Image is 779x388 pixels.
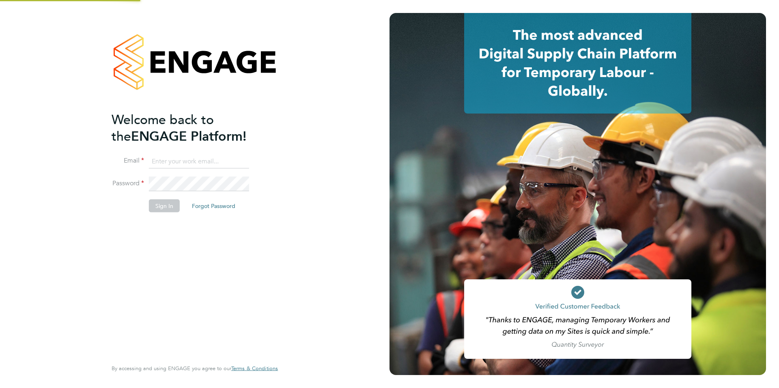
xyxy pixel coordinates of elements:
span: Welcome back to the [112,111,214,144]
span: Terms & Conditions [231,365,278,372]
span: By accessing and using ENGAGE you agree to our [112,365,278,372]
button: Sign In [149,199,180,212]
h2: ENGAGE Platform! [112,111,270,144]
label: Email [112,156,144,165]
label: Password [112,179,144,188]
a: Terms & Conditions [231,365,278,372]
input: Enter your work email... [149,154,249,169]
button: Forgot Password [185,199,242,212]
